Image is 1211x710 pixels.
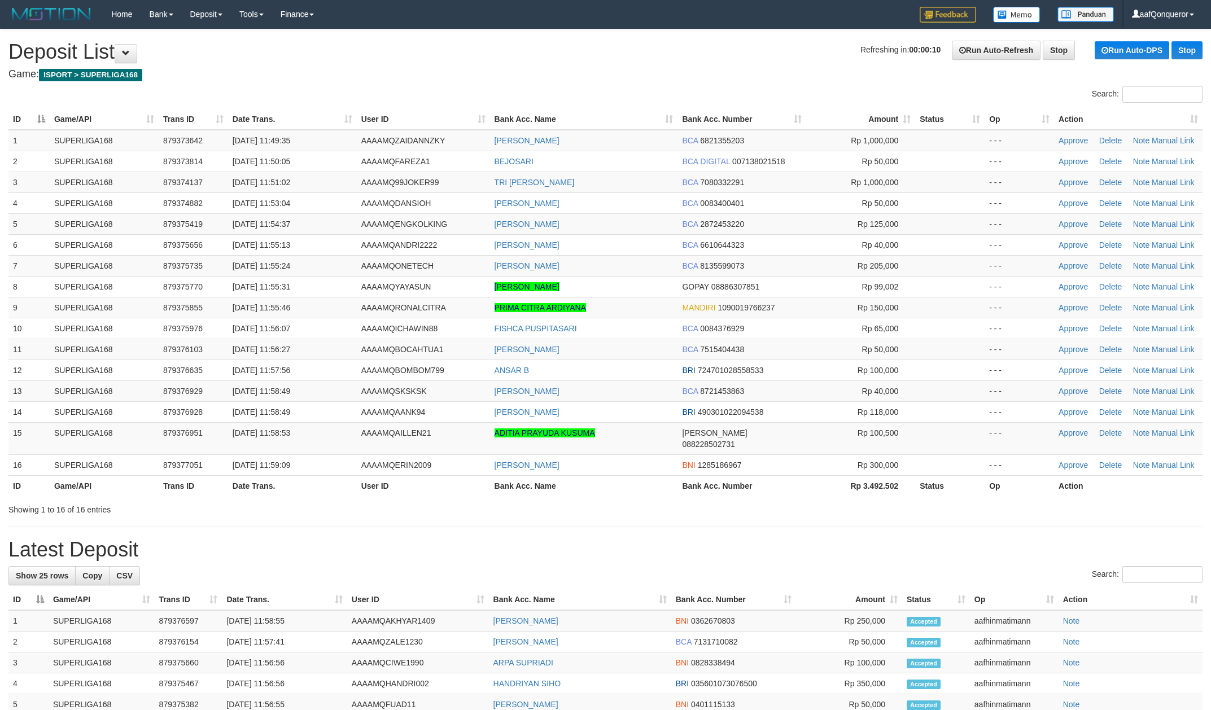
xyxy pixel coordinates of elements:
[1099,199,1122,208] a: Delete
[858,428,898,437] span: Rp 100,500
[233,136,290,145] span: [DATE] 11:49:35
[682,461,695,470] span: BNI
[8,234,50,255] td: 6
[860,45,941,54] span: Refreshing in:
[682,428,747,437] span: [PERSON_NAME]
[1152,324,1195,333] a: Manual Link
[985,192,1054,213] td: - - -
[8,172,50,192] td: 3
[233,282,290,291] span: [DATE] 11:55:31
[1059,324,1088,333] a: Approve
[1152,303,1195,312] a: Manual Link
[1059,407,1088,417] a: Approve
[970,610,1059,632] td: aafhinmatimann
[1171,41,1203,59] a: Stop
[493,616,558,625] a: [PERSON_NAME]
[233,428,290,437] span: [DATE] 11:58:53
[902,589,970,610] th: Status: activate to sort column ascending
[796,589,902,610] th: Amount: activate to sort column ascending
[1152,387,1195,396] a: Manual Link
[1152,282,1195,291] a: Manual Link
[495,220,559,229] a: [PERSON_NAME]
[361,387,427,396] span: AAAAMQSKSKSK
[233,199,290,208] span: [DATE] 11:53:04
[1133,324,1150,333] a: Note
[682,240,698,249] span: BCA
[1059,589,1203,610] th: Action: activate to sort column ascending
[1122,86,1203,103] input: Search:
[493,658,553,667] a: ARPA SUPRIADI
[806,475,915,496] th: Rp 3.492.502
[700,199,744,208] span: Copy 0083400401 to clipboard
[155,589,222,610] th: Trans ID: activate to sort column ascending
[8,297,50,318] td: 9
[1152,240,1195,249] a: Manual Link
[493,637,558,646] a: [PERSON_NAME]
[361,303,446,312] span: AAAAMQRONALCITRA
[50,401,159,422] td: SUPERLIGA168
[671,589,797,610] th: Bank Acc. Number: activate to sort column ascending
[985,255,1054,276] td: - - -
[796,610,902,632] td: Rp 250,000
[347,589,489,610] th: User ID: activate to sort column ascending
[361,157,430,166] span: AAAAMQFAREZA1
[8,589,49,610] th: ID: activate to sort column descending
[1133,387,1150,396] a: Note
[1092,86,1203,103] label: Search:
[163,220,203,229] span: 879375419
[1152,461,1195,470] a: Manual Link
[361,407,426,417] span: AAAAMQAANK94
[915,109,985,130] th: Status: activate to sort column ascending
[8,192,50,213] td: 4
[985,454,1054,475] td: - - -
[1133,136,1150,145] a: Note
[8,360,50,380] td: 12
[862,324,899,333] span: Rp 65,000
[361,282,431,291] span: AAAAMQYAYASUN
[495,178,575,187] a: TRI [PERSON_NAME]
[493,700,558,709] a: [PERSON_NAME]
[495,387,559,396] a: [PERSON_NAME]
[1099,345,1122,354] a: Delete
[163,366,203,375] span: 879376635
[1059,199,1088,208] a: Approve
[233,261,290,270] span: [DATE] 11:55:24
[952,41,1041,60] a: Run Auto-Refresh
[862,240,899,249] span: Rp 40,000
[8,475,50,496] th: ID
[682,345,698,354] span: BCA
[109,566,140,585] a: CSV
[1092,566,1203,583] label: Search:
[1059,136,1088,145] a: Approve
[698,461,742,470] span: Copy 1285186967 to clipboard
[159,109,228,130] th: Trans ID: activate to sort column ascending
[1099,387,1122,396] a: Delete
[1133,345,1150,354] a: Note
[163,428,203,437] span: 879376951
[361,220,447,229] span: AAAAMQENGKOLKING
[50,339,159,360] td: SUPERLIGA168
[495,366,529,375] a: ANSAR B
[920,7,976,23] img: Feedback.jpg
[682,387,698,396] span: BCA
[50,213,159,234] td: SUPERLIGA168
[858,407,898,417] span: Rp 118,000
[1122,566,1203,583] input: Search:
[1063,658,1080,667] a: Note
[1059,345,1088,354] a: Approve
[677,109,806,130] th: Bank Acc. Number: activate to sort column ascending
[1099,407,1122,417] a: Delete
[1099,240,1122,249] a: Delete
[1059,303,1088,312] a: Approve
[985,422,1054,454] td: - - -
[682,440,735,449] span: Copy 088228502731 to clipboard
[361,136,445,145] span: AAAAMQZAIDANNZKY
[1099,324,1122,333] a: Delete
[495,157,534,166] a: BEJOSARI
[909,45,941,54] strong: 00:00:10
[700,387,744,396] span: Copy 8721453863 to clipboard
[163,261,203,270] span: 879375735
[1059,387,1088,396] a: Approve
[8,130,50,151] td: 1
[489,589,671,610] th: Bank Acc. Name: activate to sort column ascending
